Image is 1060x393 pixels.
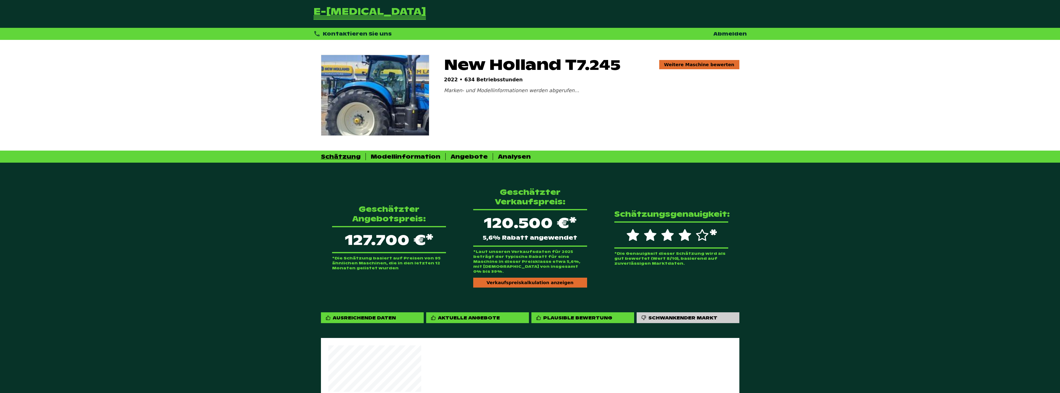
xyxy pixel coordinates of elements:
[473,209,587,247] div: 120.500 €*
[473,187,587,207] p: Geschätzter Verkaufspreis:
[321,153,361,160] div: Schätzung
[314,7,426,20] a: Zurück zur Startseite
[451,153,488,160] div: Angebote
[332,256,446,271] p: *Die Schätzung basiert auf Preisen von 95 ähnlichen Maschinen, die in den letzten 12 Monaten geli...
[323,31,392,37] span: Kontaktieren Sie uns
[483,235,577,241] span: 5,6% Rabatt angewendet
[614,209,728,219] p: Schätzungsgenauigkeit:
[444,77,739,83] p: 2022 • 634 Betriebsstunden
[713,31,747,37] a: Abmelden
[637,312,739,323] div: Schwankender Markt
[473,249,587,274] p: *Laut unseren Verkaufsdaten für 2025 beträgt der typische Rabatt für eine Maschine in dieser Prei...
[659,60,739,69] a: Weitere Maschine bewerten
[426,312,529,323] div: Aktuelle Angebote
[444,88,579,93] span: Marken- und Modellinformationen werden abgerufen...
[333,315,396,321] div: Ausreichende Daten
[444,55,621,74] span: New Holland T7.245
[473,278,587,288] div: Verkaufspreiskalkulation anzeigen
[438,315,500,321] div: Aktuelle Angebote
[321,55,429,135] img: New Holland T7.245
[648,315,717,321] div: Schwankender Markt
[314,30,392,37] div: Kontaktieren Sie uns
[332,204,446,224] p: Geschätzter Angebotspreis:
[332,226,446,253] p: 127.700 €*
[543,315,612,321] div: Plausible Bewertung
[498,153,531,160] div: Analysen
[371,153,440,160] div: Modellinformation
[321,312,424,323] div: Ausreichende Daten
[531,312,634,323] div: Plausible Bewertung
[614,251,728,266] p: *Die Genauigkeit dieser Schätzung wird als gut bewertet (Wert 8/10), basierend auf zuverlässigen ...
